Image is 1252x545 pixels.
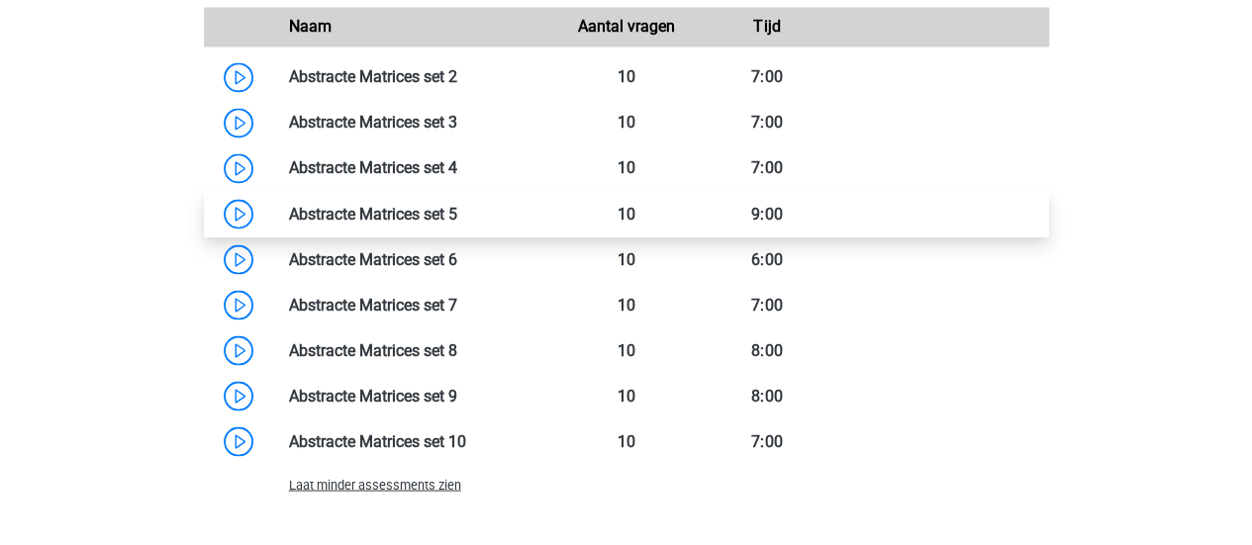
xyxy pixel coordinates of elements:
[274,65,556,89] div: Abstracte Matrices set 2
[555,15,696,39] div: Aantal vragen
[274,202,556,226] div: Abstracte Matrices set 5
[697,15,837,39] div: Tijd
[274,429,556,453] div: Abstracte Matrices set 10
[289,477,461,492] span: Laat minder assessments zien
[274,247,556,271] div: Abstracte Matrices set 6
[274,15,556,39] div: Naam
[274,111,556,135] div: Abstracte Matrices set 3
[274,384,556,408] div: Abstracte Matrices set 9
[274,293,556,317] div: Abstracte Matrices set 7
[274,338,556,362] div: Abstracte Matrices set 8
[274,156,556,180] div: Abstracte Matrices set 4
